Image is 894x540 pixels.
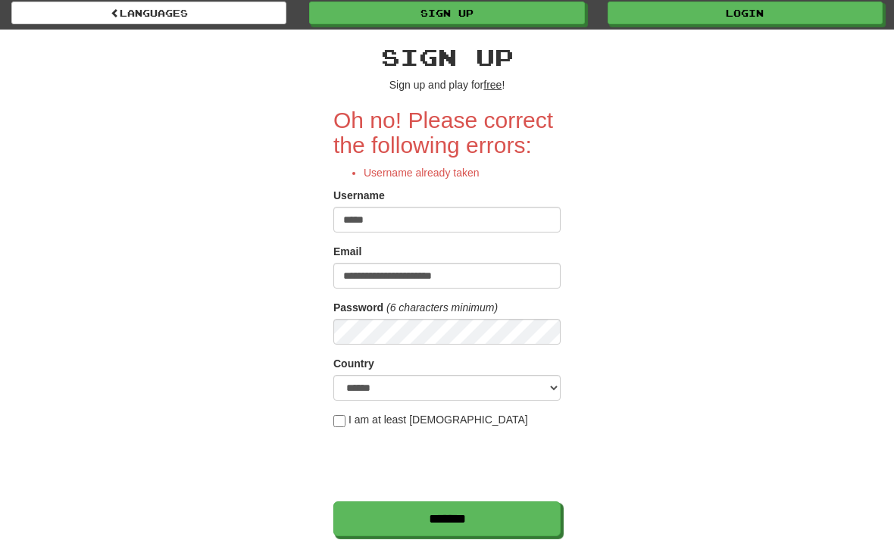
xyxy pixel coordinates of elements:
[333,245,361,260] label: Email
[333,78,561,93] p: Sign up and play for !
[333,189,385,204] label: Username
[333,108,561,158] h2: Oh no! Please correct the following errors:
[333,357,374,372] label: Country
[364,166,561,181] li: Username already taken
[608,2,883,25] a: Login
[333,416,345,428] input: I am at least [DEMOGRAPHIC_DATA]
[309,2,584,25] a: Sign up
[386,302,498,314] em: (6 characters minimum)
[11,2,286,25] a: Languages
[333,435,564,495] iframe: reCAPTCHA
[333,413,528,428] label: I am at least [DEMOGRAPHIC_DATA]
[333,45,561,70] h2: Sign up
[333,301,383,316] label: Password
[483,80,502,92] u: free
